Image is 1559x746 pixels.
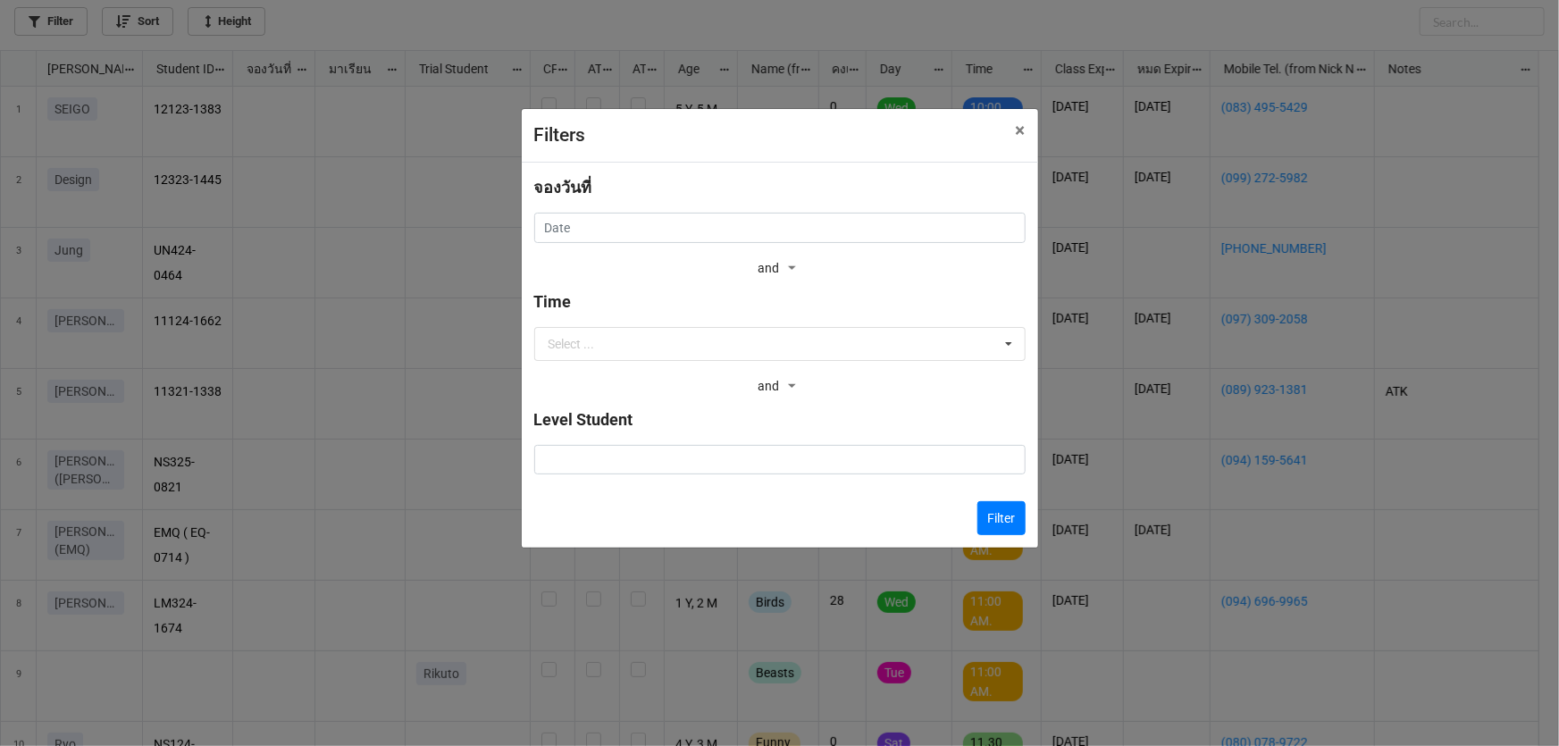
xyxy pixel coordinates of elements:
label: จองวันที่ [534,175,592,200]
div: Filters [534,122,976,150]
label: Time [534,289,572,314]
div: and [758,256,800,282]
span: × [1016,120,1026,141]
label: Level Student [534,407,633,432]
div: Select ... [549,338,595,350]
button: Filter [977,501,1026,535]
input: Date [534,213,1026,243]
div: and [758,373,800,400]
